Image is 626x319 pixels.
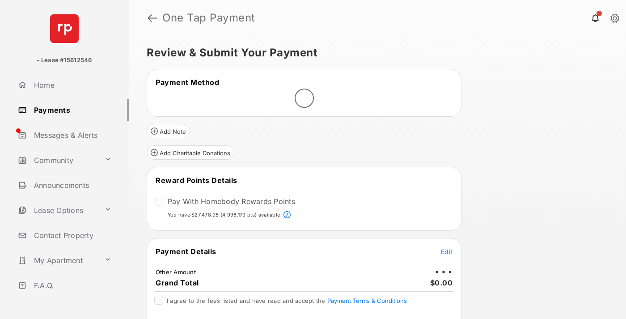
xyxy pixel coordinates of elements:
[37,56,92,65] p: - Lease #15612546
[50,14,79,43] img: svg+xml;base64,PHN2ZyB4bWxucz0iaHR0cDovL3d3dy53My5vcmcvMjAwMC9zdmciIHdpZHRoPSI2NCIgaGVpZ2h0PSI2NC...
[14,200,101,221] a: Lease Options
[14,124,129,146] a: Messages & Alerts
[14,149,101,171] a: Community
[14,225,129,246] a: Contact Property
[156,78,219,87] span: Payment Method
[327,297,407,304] button: I agree to the fees listed and have read and accept the
[14,275,129,296] a: F.A.Q.
[441,247,453,256] button: Edit
[168,197,295,206] label: Pay With Homebody Rewards Points
[147,124,190,138] button: Add Note
[168,211,280,219] p: You have $27,478.98 (4,996,179 pts) available
[167,297,407,304] span: I agree to the fees listed and have read and accept the
[14,174,129,196] a: Announcements
[14,99,129,121] a: Payments
[147,47,601,58] h5: Review & Submit Your Payment
[155,268,196,276] td: Other Amount
[156,278,199,287] span: Grand Total
[14,250,101,271] a: My Apartment
[441,248,453,255] span: Edit
[430,278,453,287] span: $0.00
[162,13,255,23] strong: One Tap Payment
[147,145,234,160] button: Add Charitable Donations
[156,247,216,256] span: Payment Details
[156,176,237,185] span: Reward Points Details
[14,74,129,96] a: Home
